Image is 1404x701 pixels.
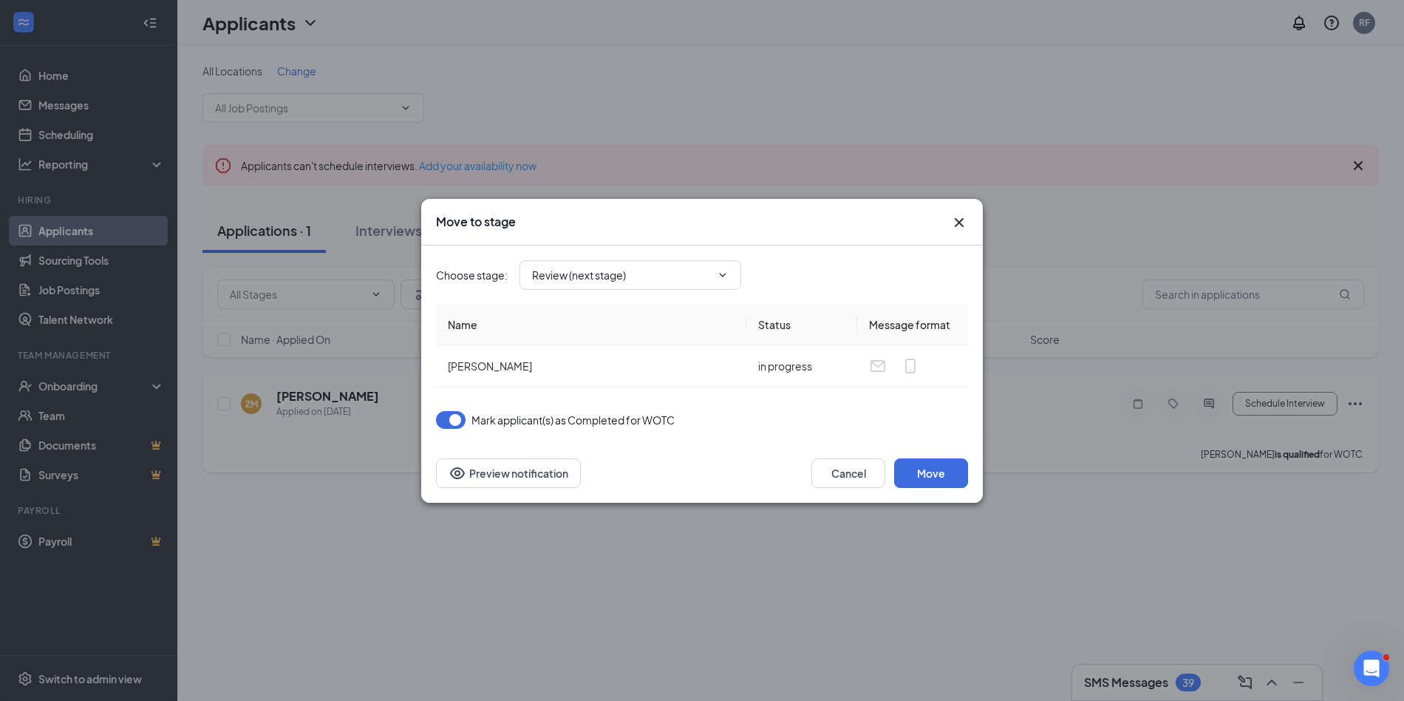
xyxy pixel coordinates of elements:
[448,359,532,373] span: [PERSON_NAME]
[811,458,885,488] button: Cancel
[436,458,581,488] button: Preview notificationEye
[449,464,466,482] svg: Eye
[1354,651,1389,686] iframe: Intercom live chat
[436,305,746,345] th: Name
[894,458,968,488] button: Move
[436,214,516,230] h3: Move to stage
[902,357,919,375] svg: MobileSms
[436,267,508,283] span: Choose stage :
[717,269,729,281] svg: ChevronDown
[746,345,857,387] td: in progress
[471,411,675,429] span: Mark applicant(s) as Completed for WOTC
[746,305,857,345] th: Status
[950,214,968,231] svg: Cross
[950,214,968,231] button: Close
[857,305,968,345] th: Message format
[869,357,887,375] svg: Email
